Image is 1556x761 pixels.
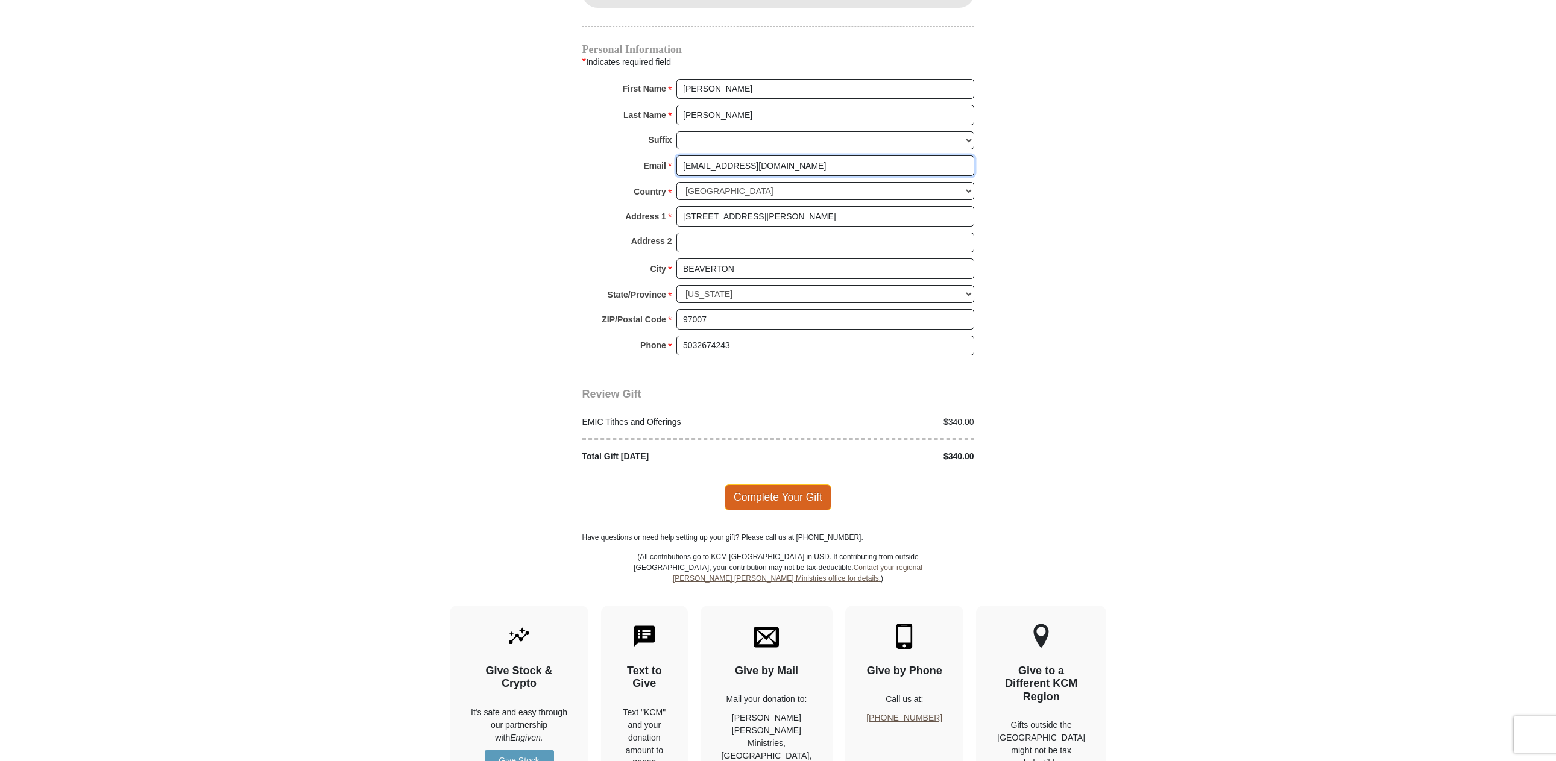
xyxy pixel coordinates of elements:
[754,624,779,649] img: envelope.svg
[471,665,567,691] h4: Give Stock & Crypto
[778,450,981,463] div: $340.00
[582,388,641,400] span: Review Gift
[722,693,812,706] p: Mail your donation to:
[622,665,667,691] h4: Text to Give
[623,80,666,97] strong: First Name
[650,260,666,277] strong: City
[673,563,922,583] a: Contact your regional [PERSON_NAME] [PERSON_NAME] Ministries office for details.
[602,311,666,328] strong: ZIP/Postal Code
[582,532,974,543] p: Have questions or need help setting up your gift? Please call us at [PHONE_NUMBER].
[632,624,657,649] img: text-to-give.svg
[866,713,942,722] a: [PHONE_NUMBER]
[582,45,974,54] h4: Personal Information
[582,54,974,70] div: Indicates required field
[623,107,666,124] strong: Last Name
[471,706,567,744] p: It's safe and easy through our partnership with
[631,233,672,249] strong: Address 2
[997,665,1085,704] h4: Give to a Different KCM Region
[649,131,672,148] strong: Suffix
[1033,624,1050,649] img: other-region
[866,693,942,706] p: Call us at:
[625,208,666,225] strong: Address 1
[576,416,778,428] div: EMIC Tithes and Offerings
[644,157,666,174] strong: Email
[506,624,532,649] img: give-by-stock.svg
[725,484,831,510] span: Complete Your Gift
[892,624,917,649] img: mobile.svg
[778,416,981,428] div: $340.00
[576,450,778,463] div: Total Gift [DATE]
[608,286,666,303] strong: State/Province
[722,665,812,678] h4: Give by Mail
[510,733,543,742] i: Engiven.
[634,551,923,606] p: (All contributions go to KCM [GEOGRAPHIC_DATA] in USD. If contributing from outside [GEOGRAPHIC_D...
[640,337,666,354] strong: Phone
[866,665,942,678] h4: Give by Phone
[634,183,666,200] strong: Country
